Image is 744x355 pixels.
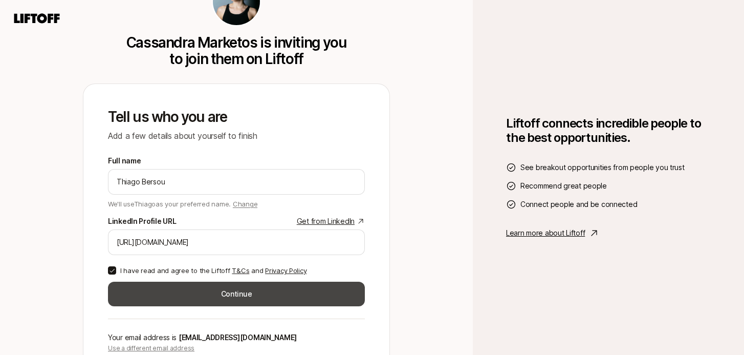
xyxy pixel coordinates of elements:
[108,331,365,344] p: Your email address is
[108,282,365,306] button: Continue
[506,227,711,239] a: Learn more about Liftoff
[120,265,307,276] p: I have read and agree to the Liftoff and
[108,129,365,142] p: Add a few details about yourself to finish
[108,215,176,227] div: LinkedIn Profile URL
[520,198,637,211] span: Connect people and be connected
[108,109,365,125] p: Tell us who you are
[232,266,249,275] a: T&Cs
[520,180,607,192] span: Recommend great people
[506,227,585,239] p: Learn more about Liftoff
[117,236,356,248] input: e.g. https://www.linkedin.com/in/melanie-perkins
[179,333,297,342] span: [EMAIL_ADDRESS][DOMAIN_NAME]
[108,266,116,275] button: I have read and agree to the Liftoff T&Cs and Privacy Policy
[117,176,356,188] input: e.g. Melanie Perkins
[520,161,685,174] span: See breakout opportunities from people you trust
[125,34,347,67] p: Cassandra Marketos is inviting you to join them on Liftoff
[108,155,141,167] label: Full name
[108,197,257,209] p: We'll use Thiago as your preferred name.
[233,200,257,208] span: Change
[108,344,365,353] p: Use a different email address
[265,266,307,275] a: Privacy Policy
[297,215,365,227] a: Get from LinkedIn
[506,116,711,145] h1: Liftoff connects incredible people to the best opportunities.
